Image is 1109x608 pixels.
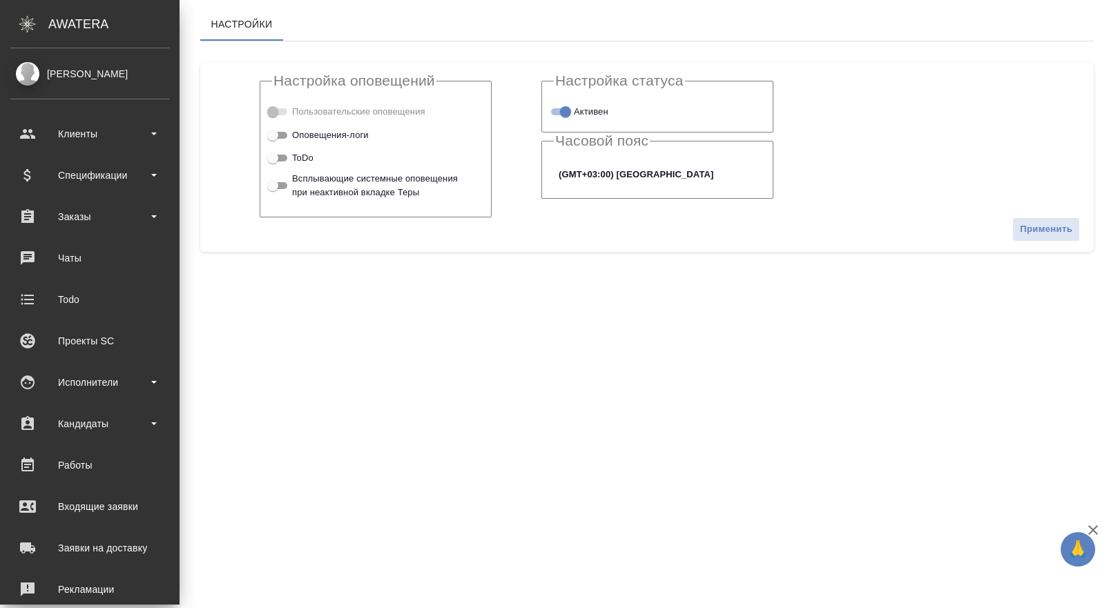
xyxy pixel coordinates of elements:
[574,105,608,119] span: Активен
[10,413,169,434] div: Кандидаты
[10,455,169,475] div: Работы
[1020,222,1072,237] span: Применить
[554,133,650,149] legend: Часовой пояс
[292,151,314,165] span: ToDo
[209,16,275,33] span: Настройки
[3,241,176,275] a: Чаты
[292,172,469,199] span: Всплывающие системные оповещения при неактивной вкладке Теры
[272,126,479,143] div: Сообщения из чата о каких-либо изменениях
[272,172,479,199] div: Включи, чтобы в браузере приходили включенные оповещения даже, если у тебя закрыта вкладка с Терой
[272,72,436,89] legend: Настройка оповещений
[554,72,685,89] legend: Настройка статуса
[3,572,176,607] a: Рекламации
[3,531,176,565] a: Заявки на доставку
[292,105,425,119] span: Пользовательские оповещения
[10,66,169,81] div: [PERSON_NAME]
[1066,535,1090,564] span: 🙏
[10,165,169,186] div: Спецификации
[10,289,169,310] div: Todo
[3,448,176,482] a: Работы
[3,489,176,524] a: Входящие заявки
[272,149,479,166] div: Включи, если хочешь чтобы ToDo высвечивались у тебя на экране в назначенный день
[554,163,761,186] div: (GMT+03:00) [GEOGRAPHIC_DATA]
[3,324,176,358] a: Проекты SC
[1012,217,1080,242] button: Применить
[1061,532,1095,567] button: 🙏
[3,282,176,317] a: Todo
[10,206,169,227] div: Заказы
[10,538,169,558] div: Заявки на доставку
[272,103,479,120] div: Тэги
[10,496,169,517] div: Входящие заявки
[10,124,169,144] div: Клиенты
[292,128,369,142] span: Оповещения-логи
[10,579,169,600] div: Рекламации
[10,331,169,351] div: Проекты SC
[48,10,180,38] div: AWATERA
[10,248,169,268] div: Чаты
[10,372,169,393] div: Исполнители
